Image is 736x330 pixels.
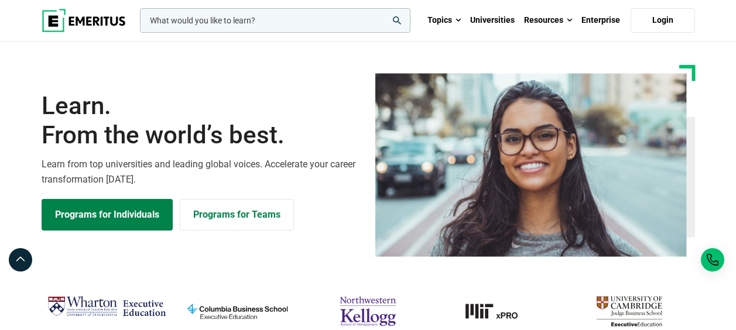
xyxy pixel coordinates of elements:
a: Explore Programs [42,199,173,231]
h1: Learn. [42,91,361,150]
p: Learn from top universities and leading global voices. Accelerate your career transformation [DATE]. [42,157,361,187]
span: From the world’s best. [42,121,361,150]
input: woocommerce-product-search-field-0 [140,8,410,33]
a: Login [631,8,695,33]
img: Wharton Executive Education [47,292,166,321]
a: Explore for Business [180,199,294,231]
img: Learn from the world's best [375,73,687,257]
